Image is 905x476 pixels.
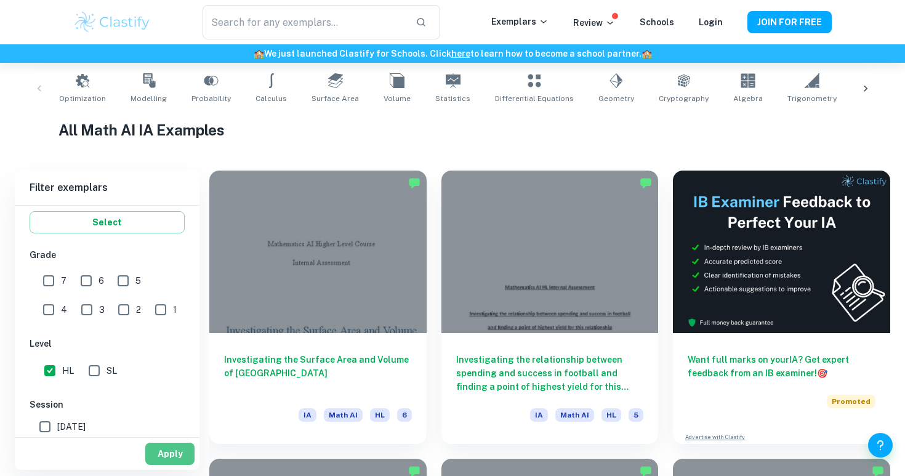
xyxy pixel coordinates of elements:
h6: Grade [30,248,185,262]
span: 6 [397,408,412,422]
img: Thumbnail [673,171,890,333]
span: Surface Area [312,93,359,104]
img: Marked [408,177,420,189]
span: Algebra [733,93,763,104]
a: Investigating the relationship between spending and success in football and finding a point of hi... [441,171,659,444]
a: Advertise with Clastify [685,433,745,442]
a: Investigating the Surface Area and Volume of [GEOGRAPHIC_DATA]IAMath AIHL6 [209,171,427,444]
span: [DATE] [57,420,86,434]
span: Geometry [598,93,634,104]
p: Review [573,16,615,30]
button: JOIN FOR FREE [747,11,832,33]
img: Clastify logo [73,10,151,34]
span: HL [601,408,621,422]
span: Optimization [59,93,106,104]
span: HL [370,408,390,422]
span: Cryptography [659,93,709,104]
span: IA [530,408,548,422]
img: Marked [640,177,652,189]
h6: Want full marks on your IA ? Get expert feedback from an IB examiner! [688,353,875,380]
span: Math AI [324,408,363,422]
span: 4 [61,303,67,317]
h6: Filter exemplars [15,171,199,205]
span: HL [62,364,74,377]
span: 6 [99,274,104,288]
span: IA [299,408,316,422]
h6: Session [30,398,185,411]
button: Apply [145,443,195,465]
span: 2 [136,303,141,317]
a: Schools [640,17,674,27]
span: 1 [173,303,177,317]
a: Want full marks on yourIA? Get expert feedback from an IB examiner!PromotedAdvertise with Clastify [673,171,890,444]
h6: We just launched Clastify for Schools. Click to learn how to become a school partner. [2,47,903,60]
span: 3 [99,303,105,317]
span: Trigonometry [787,93,837,104]
p: Exemplars [491,15,549,28]
span: Math AI [555,408,594,422]
span: Statistics [435,93,470,104]
a: Login [699,17,723,27]
span: 5 [629,408,643,422]
h6: Level [30,337,185,350]
span: Probability [191,93,231,104]
h6: Investigating the relationship between spending and success in football and finding a point of hi... [456,353,644,393]
span: 7 [61,274,66,288]
span: SL [107,364,117,377]
span: Volume [384,93,411,104]
a: here [451,49,470,58]
span: Promoted [827,395,875,408]
span: 🏫 [254,49,264,58]
input: Search for any exemplars... [203,5,406,39]
button: Help and Feedback [868,433,893,458]
button: Select [30,211,185,233]
span: 🎯 [817,368,827,378]
span: Differential Equations [495,93,574,104]
h1: All Math AI IA Examples [58,119,847,141]
span: Modelling [131,93,167,104]
span: 🏫 [642,49,652,58]
h6: Investigating the Surface Area and Volume of [GEOGRAPHIC_DATA] [224,353,412,393]
span: Calculus [255,93,287,104]
span: 5 [135,274,141,288]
